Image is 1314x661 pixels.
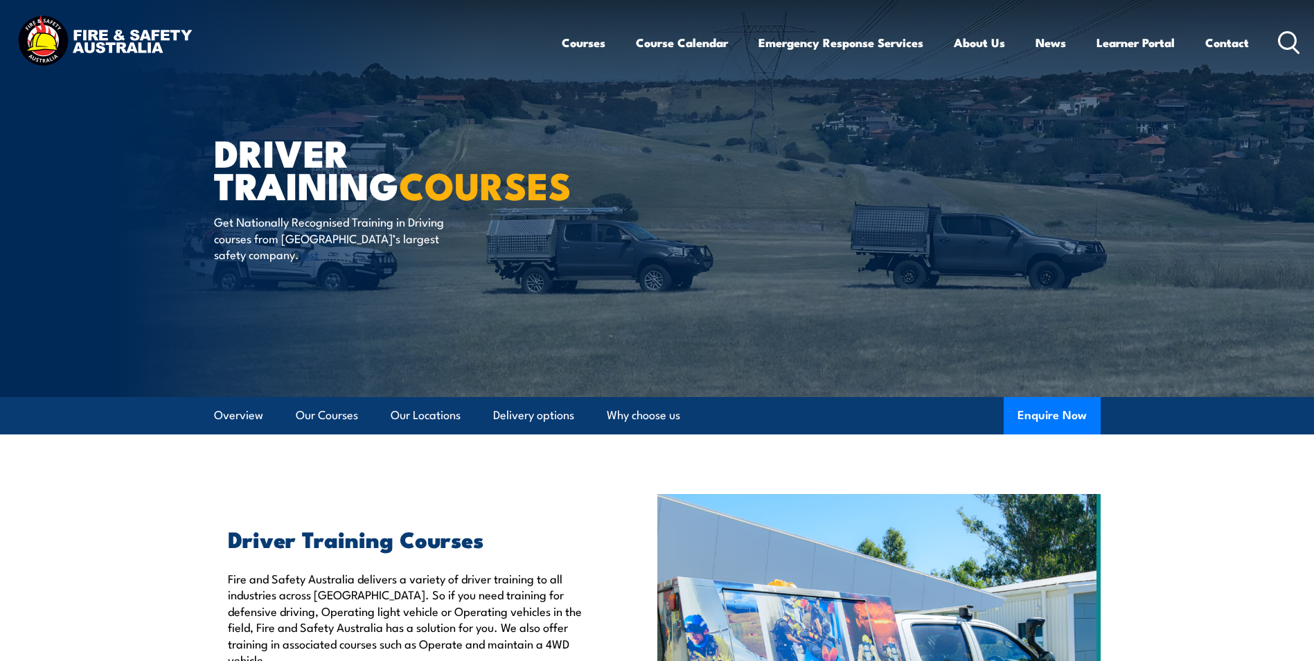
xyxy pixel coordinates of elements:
strong: COURSES [399,155,571,213]
a: Our Locations [391,397,461,434]
h2: Driver Training Courses [228,529,594,548]
p: Get Nationally Recognised Training in Driving courses from [GEOGRAPHIC_DATA]’s largest safety com... [214,213,467,262]
a: Why choose us [607,397,680,434]
a: Course Calendar [636,24,728,61]
a: Emergency Response Services [758,24,923,61]
button: Enquire Now [1004,397,1101,434]
a: Courses [562,24,605,61]
a: Our Courses [296,397,358,434]
a: Overview [214,397,263,434]
a: Delivery options [493,397,574,434]
h1: Driver Training [214,136,556,200]
a: Learner Portal [1097,24,1175,61]
a: Contact [1205,24,1249,61]
a: News [1036,24,1066,61]
a: About Us [954,24,1005,61]
a: test [299,245,319,262]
